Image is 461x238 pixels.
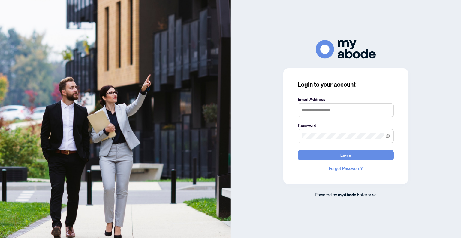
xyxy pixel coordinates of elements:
a: myAbode [338,191,356,198]
span: Enterprise [357,192,377,197]
button: Login [298,150,394,160]
label: Email Address [298,96,394,103]
span: eye-invisible [386,134,390,138]
span: Login [340,150,351,160]
h3: Login to your account [298,80,394,89]
img: ma-logo [316,40,376,58]
label: Password [298,122,394,128]
a: Forgot Password? [298,165,394,172]
span: Powered by [315,192,337,197]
